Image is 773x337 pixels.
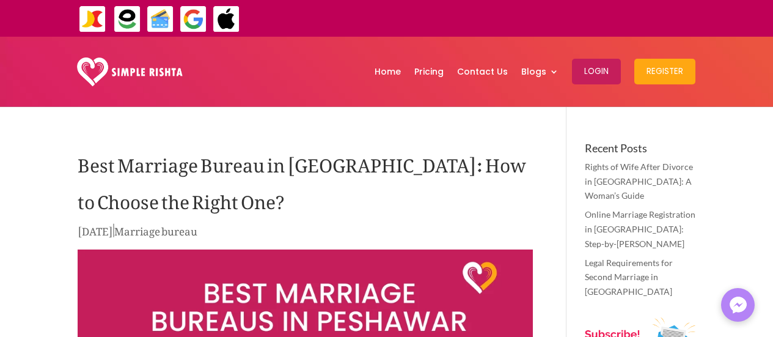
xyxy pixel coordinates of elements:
span: [DATE] [78,216,113,242]
button: Register [634,59,695,84]
a: Contact Us [457,40,508,103]
a: Login [572,40,621,103]
button: Login [572,59,621,84]
a: Online Marriage Registration in [GEOGRAPHIC_DATA]: Step-by-[PERSON_NAME] [585,209,695,249]
a: Pricing [414,40,444,103]
img: Messenger [726,293,750,317]
img: JazzCash-icon [79,6,106,33]
a: Rights of Wife After Divorce in [GEOGRAPHIC_DATA]: A Woman’s Guide [585,161,693,201]
img: Credit Cards [147,6,174,33]
img: GooglePay-icon [180,6,207,33]
a: Marriage bureau [114,216,197,242]
a: Home [375,40,401,103]
h4: Recent Posts [585,143,695,160]
a: Blogs [521,40,559,103]
p: | [78,222,533,246]
a: Register [634,40,695,103]
img: ApplePay-icon [213,6,240,33]
a: Legal Requirements for Second Marriage in [GEOGRAPHIC_DATA] [585,257,673,297]
img: EasyPaisa-icon [114,6,141,33]
h1: Best Marriage Bureau in [GEOGRAPHIC_DATA]: How to Choose the Right One? [78,143,533,222]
